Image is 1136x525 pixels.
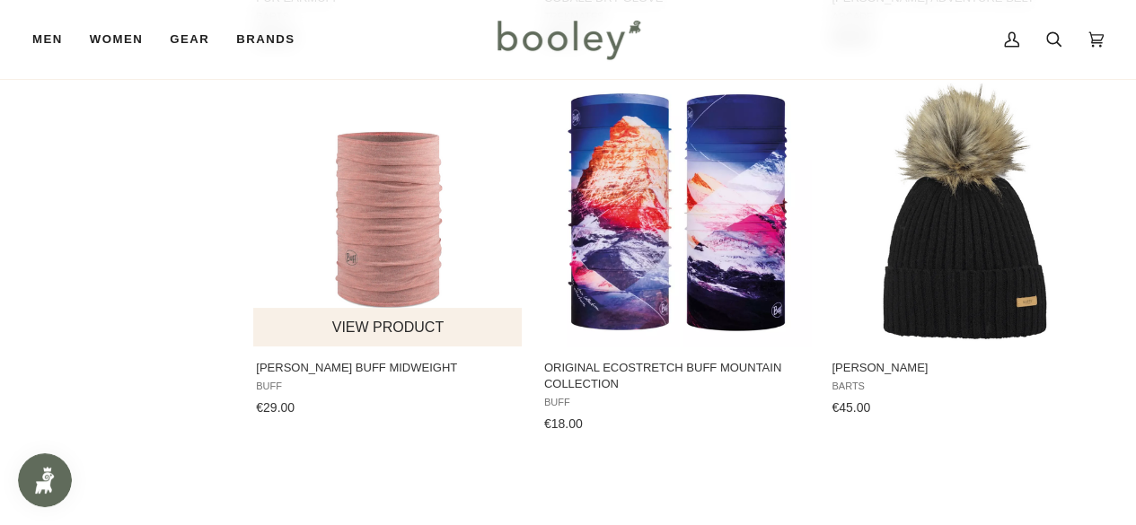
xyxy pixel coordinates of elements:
[832,381,1096,392] span: Barts
[32,31,63,48] span: Men
[236,31,295,48] span: Brands
[253,308,522,346] button: View product
[544,397,809,408] span: Buff
[253,77,524,422] a: Merino Wool Buff Midweight
[256,381,521,392] span: Buff
[544,416,583,431] span: €18.00
[170,31,209,48] span: Gear
[542,77,811,346] img: Buff Original Buff EcoStretch Mountain Collection Matterhorn Multi - Booley Galway
[544,360,809,392] span: Original EcoStretch Buff Mountain Collection
[489,13,647,66] img: Booley
[830,77,1099,346] img: Barts Augusti Beanie Black - Booley Galway
[18,453,72,507] iframe: Button to open loyalty program pop-up
[832,400,870,415] span: €45.00
[256,360,521,376] span: [PERSON_NAME] Buff Midweight
[256,400,295,415] span: €29.00
[254,77,524,346] img: Buff Merino Wool Midweight Buff Rosewood Melange - Booley Galway
[90,31,143,48] span: Women
[832,360,1096,376] span: [PERSON_NAME]
[829,77,1099,422] a: Augusti Beanie
[542,77,812,438] a: Original EcoStretch Buff Mountain Collection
